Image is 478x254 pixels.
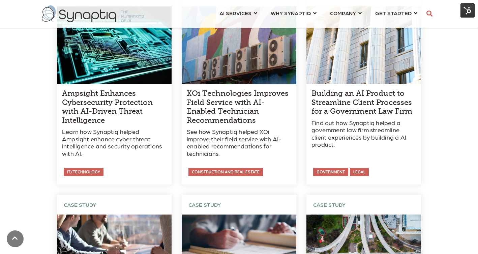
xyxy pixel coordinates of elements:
img: synaptiq logo-2 [42,5,144,22]
a: WHY SYNAPTIQ [271,7,317,19]
img: HubSpot Tools Menu Toggle [460,3,475,18]
a: COMPANY [330,7,362,19]
span: GET STARTED [375,8,412,18]
nav: menu [213,2,424,26]
a: AI SERVICES [219,7,257,19]
span: WHY SYNAPTIQ [271,8,311,18]
span: AI SERVICES [219,8,251,18]
span: COMPANY [330,8,356,18]
a: GET STARTED [375,7,417,19]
